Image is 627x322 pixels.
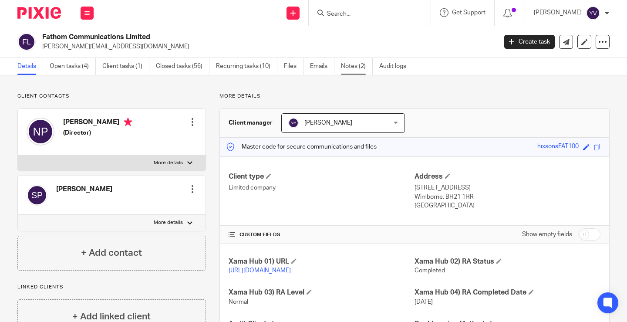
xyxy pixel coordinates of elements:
[154,219,183,226] p: More details
[17,93,206,100] p: Client contacts
[229,183,415,192] p: Limited company
[63,118,132,129] h4: [PERSON_NAME]
[56,185,112,194] h4: [PERSON_NAME]
[537,142,579,152] div: hixsonsFAT100
[229,288,415,297] h4: Xama Hub 03) RA Level
[310,58,334,75] a: Emails
[229,299,248,305] span: Normal
[284,58,303,75] a: Files
[124,118,132,126] i: Primary
[415,193,600,201] p: Wimborne, BH21 1HR
[341,58,373,75] a: Notes (2)
[415,257,600,266] h4: Xama Hub 02) RA Status
[102,58,149,75] a: Client tasks (1)
[229,257,415,266] h4: Xama Hub 01) URL
[534,8,582,17] p: [PERSON_NAME]
[415,201,600,210] p: [GEOGRAPHIC_DATA]
[63,129,132,137] h5: (Director)
[452,10,485,16] span: Get Support
[229,231,415,238] h4: CUSTOM FIELDS
[288,118,299,128] img: svg%3E
[17,58,43,75] a: Details
[415,268,445,274] span: Completed
[27,185,47,206] img: svg%3E
[229,172,415,181] h4: Client type
[229,119,273,127] h3: Client manager
[229,268,291,274] a: [URL][DOMAIN_NAME]
[226,142,377,151] p: Master code for secure communications and files
[42,33,401,42] h2: Fathom Communications Limited
[17,284,206,291] p: Linked clients
[522,230,572,239] label: Show empty fields
[586,6,600,20] img: svg%3E
[216,58,277,75] a: Recurring tasks (10)
[379,58,413,75] a: Audit logs
[304,120,352,126] span: [PERSON_NAME]
[504,35,555,49] a: Create task
[50,58,96,75] a: Open tasks (4)
[154,159,183,166] p: More details
[415,299,433,305] span: [DATE]
[415,183,600,192] p: [STREET_ADDRESS]
[156,58,209,75] a: Closed tasks (56)
[81,246,142,260] h4: + Add contact
[219,93,610,100] p: More details
[17,33,36,51] img: svg%3E
[27,118,54,146] img: svg%3E
[326,10,405,18] input: Search
[17,7,61,19] img: Pixie
[415,172,600,181] h4: Address
[415,288,600,297] h4: Xama Hub 04) RA Completed Date
[42,42,491,51] p: [PERSON_NAME][EMAIL_ADDRESS][DOMAIN_NAME]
